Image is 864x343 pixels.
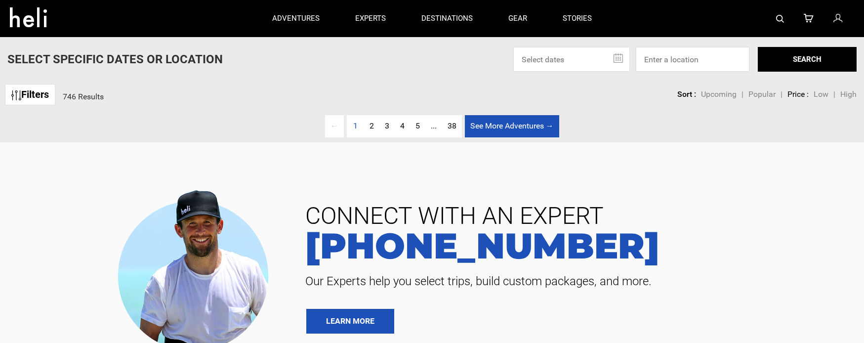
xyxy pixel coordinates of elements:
[298,204,849,228] span: CONNECT WITH AN EXPERT
[5,84,55,105] a: Filters
[677,89,696,100] li: Sort :
[741,89,743,100] li: |
[298,273,849,289] span: Our Experts help you select trips, build custom packages, and more.
[63,92,104,101] span: 746 Results
[355,13,386,24] p: experts
[415,121,420,130] span: 5
[298,228,849,263] a: [PHONE_NUMBER]
[840,89,857,99] span: High
[272,13,320,24] p: adventures
[448,121,456,130] span: 38
[370,121,374,130] span: 2
[513,47,630,72] input: Select dates
[701,89,737,99] span: Upcoming
[758,47,857,72] button: SEARCH
[465,115,559,137] a: See More Adventures → page
[400,121,405,130] span: 4
[814,89,828,99] span: Low
[787,89,809,100] li: Price :
[385,121,389,130] span: 3
[305,115,559,137] ul: Pagination
[306,309,394,334] a: LEARN MORE
[421,13,473,24] p: destinations
[11,90,21,100] img: btn-icon.svg
[833,89,835,100] li: |
[776,15,784,23] img: search-bar-icon.svg
[748,89,776,99] span: Popular
[431,121,437,130] span: ...
[7,51,223,68] p: Select Specific Dates Or Location
[325,115,344,137] span: ←
[636,47,749,72] input: Enter a location
[781,89,782,100] li: |
[348,115,363,137] span: 1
